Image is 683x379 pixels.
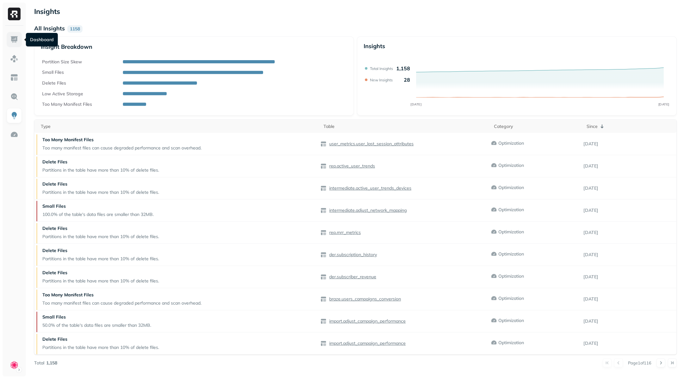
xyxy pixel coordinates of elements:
img: Optimization [10,130,18,139]
p: Partitions in the table have more than 10% of delete files. [42,344,159,351]
img: table [320,163,327,169]
p: [DATE] [583,185,676,191]
p: [DATE] [583,230,676,236]
div: Category [494,123,581,129]
img: Ryft [8,8,21,20]
a: rep.mrr_metrics [327,230,361,236]
img: table [320,207,327,214]
p: import.adjust_campaign_performance [328,340,406,346]
p: Optimization [498,207,524,213]
p: Small Files [42,314,151,320]
p: Insight Breakdown [41,43,347,50]
p: Total Insights [370,66,393,71]
text: Too Many Manifest Files [42,101,92,107]
p: 1,158 [46,360,57,366]
img: table [320,252,327,258]
p: [DATE] [583,141,676,147]
p: Delete Files [42,159,159,165]
p: [DATE] [583,296,676,302]
p: Insights [364,42,385,50]
p: intermediate.adjust_network_mapping [328,207,407,213]
p: Partitions in the table have more than 10% of delete files. [42,189,159,195]
p: 1,158 [396,65,410,72]
img: table [320,340,327,347]
p: 100.0% of the table's data files are smaller than 32MB. [42,212,154,218]
img: table [320,274,327,280]
p: 50.0% of the table's data files are smaller than 32MB. [42,322,151,328]
img: table [320,318,327,325]
p: Optimization [498,185,524,191]
p: [DATE] [583,318,676,324]
img: table [320,296,327,302]
p: Delete Files [42,181,159,187]
p: New Insights [370,78,393,82]
a: der.subscription_history [327,252,377,258]
p: user_metrics.user_last_session_attributes [328,141,414,147]
p: Optimization [498,273,524,279]
p: Delete Files [42,248,159,254]
img: Asset Explorer [10,73,18,82]
p: Optimization [498,162,524,168]
p: Page 1 of 116 [628,360,651,366]
p: Optimization [498,140,524,146]
p: intermediate.active_user_trends_devices [328,185,411,191]
p: Too many manifest files can cause degraded performance and scan overhead. [42,145,201,151]
tspan: [DATE] [658,102,669,106]
p: 1158 [67,25,83,33]
p: rep.mrr_metrics [328,230,361,236]
p: Insights [34,6,677,17]
a: user_metrics.user_last_session_attributes [327,141,414,147]
a: import.adjust_campaign_performance [327,340,406,346]
img: Assets [10,54,18,63]
div: Table [323,123,487,129]
img: table [320,230,327,236]
a: import.adjust_campaign_performance [327,318,406,324]
p: Optimization [498,318,524,324]
p: Optimization [498,295,524,301]
img: table [320,185,327,192]
text: Low Active Storage [42,91,83,97]
img: Dashboard [10,35,18,44]
p: Small Files [42,203,154,209]
a: intermediate.adjust_network_mapping [327,207,407,213]
p: Too Many Manifest Files [42,292,201,298]
p: Optimization [498,251,524,257]
p: Optimization [498,340,524,346]
div: Dashboard [26,33,58,47]
img: Insights [10,111,18,120]
div: Type [41,123,317,129]
p: rep.active_user_trends [328,163,375,169]
p: [DATE] [583,340,676,346]
img: Clue [10,361,19,370]
a: braze.users_campaigns_conversion [327,296,401,302]
p: Optimization [498,229,524,235]
p: Partitions in the table have more than 10% of delete files. [42,234,159,240]
a: rep.active_user_trends [327,163,375,169]
tspan: [DATE] [410,102,421,106]
p: Total [34,360,44,366]
p: 28 [404,77,410,83]
p: Partitions in the table have more than 10% of delete files. [42,167,159,173]
p: Too Many Manifest Files [42,137,201,143]
p: Delete Files [42,225,159,231]
p: [DATE] [583,163,676,169]
div: Since [587,123,673,130]
p: Partitions in the table have more than 10% of delete files. [42,278,159,284]
text: Delete Files [42,80,66,85]
p: Delete Files [42,336,159,342]
p: braze.users_campaigns_conversion [328,296,401,302]
p: Partitions in the table have more than 10% of delete files. [42,256,159,262]
img: Query Explorer [10,92,18,101]
p: [DATE] [583,274,676,280]
img: table [320,141,327,147]
p: [DATE] [583,252,676,258]
p: der.subscription_history [328,252,377,258]
p: All Insights [34,25,65,32]
p: import.adjust_campaign_performance [328,318,406,324]
text: Partition Size Skew [42,59,82,64]
p: [DATE] [583,207,676,213]
p: Delete Files [42,270,159,276]
text: Small Files [42,69,64,75]
a: intermediate.active_user_trends_devices [327,185,411,191]
a: der.subscriber_revenue [327,274,376,280]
